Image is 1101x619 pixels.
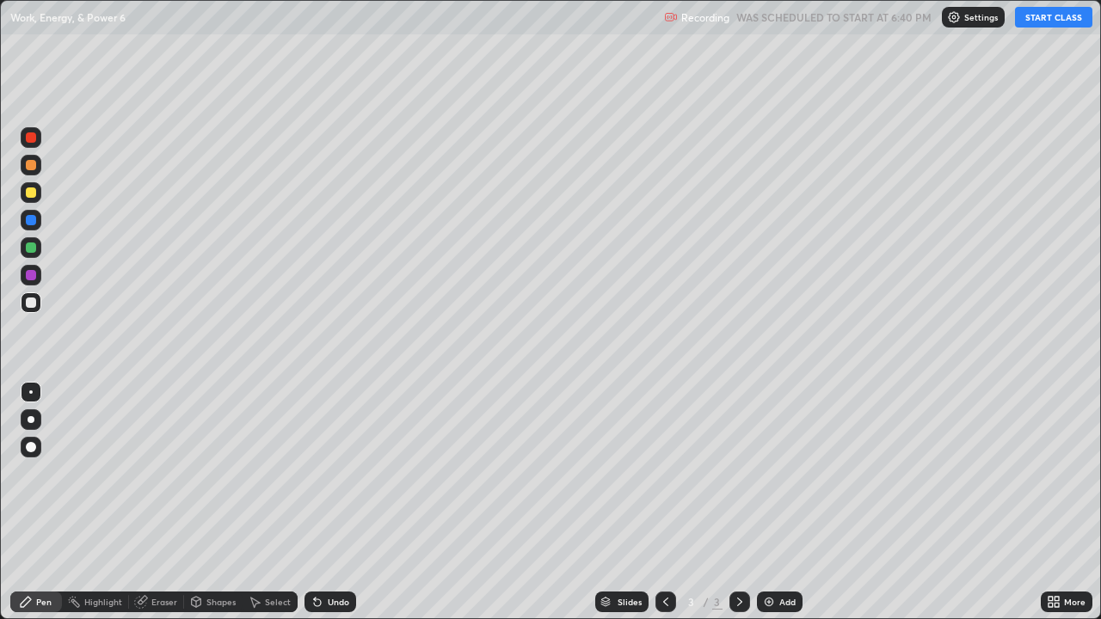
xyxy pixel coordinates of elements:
p: Settings [964,13,998,21]
div: More [1064,598,1086,606]
div: 3 [712,594,723,610]
img: class-settings-icons [947,10,961,24]
div: Add [779,598,796,606]
img: add-slide-button [762,595,776,609]
div: / [704,597,709,607]
div: Pen [36,598,52,606]
div: Highlight [84,598,122,606]
div: Shapes [206,598,236,606]
p: Work, Energy, & Power 6 [10,10,126,24]
div: 3 [683,597,700,607]
img: recording.375f2c34.svg [664,10,678,24]
div: Select [265,598,291,606]
div: Slides [618,598,642,606]
h5: WAS SCHEDULED TO START AT 6:40 PM [736,9,932,25]
p: Recording [681,11,729,24]
div: Undo [328,598,349,606]
button: START CLASS [1015,7,1092,28]
div: Eraser [151,598,177,606]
